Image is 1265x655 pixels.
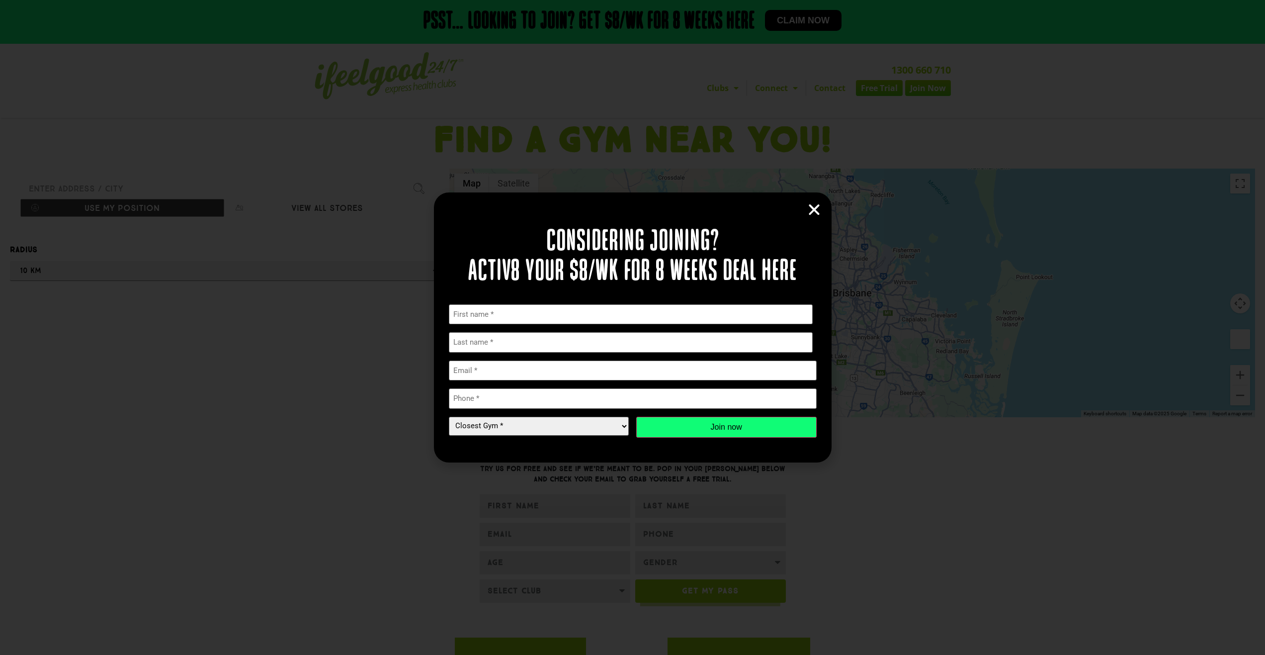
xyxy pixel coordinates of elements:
[449,304,813,325] input: First name *
[449,332,813,353] input: Last name *
[449,361,817,381] input: Email *
[449,388,817,409] input: Phone *
[807,202,822,217] a: Close
[636,417,817,438] input: Join now
[449,227,817,287] h2: Considering joining? Activ8 your $8/wk for 8 weeks deal here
